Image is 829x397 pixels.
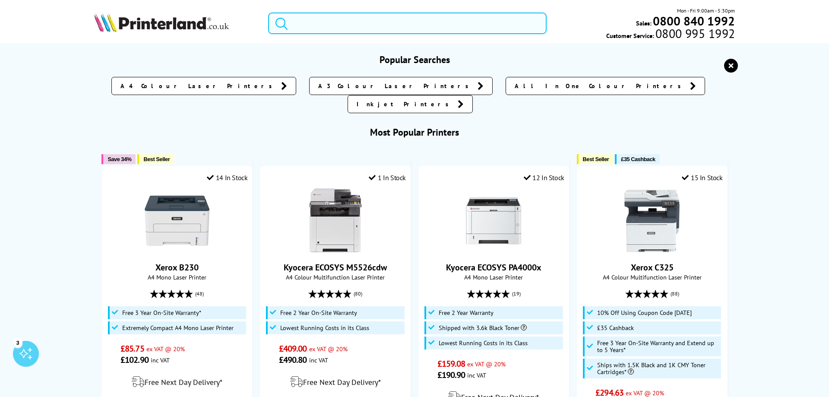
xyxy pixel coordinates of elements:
span: All In One Colour Printers [515,82,686,90]
span: 0800 995 1992 [654,29,735,38]
a: A4 Colour Laser Printers [111,77,296,95]
span: inc VAT [151,356,170,364]
input: Search [268,13,547,34]
img: Xerox B230 [145,188,209,253]
span: Free 3 Year On-Site Warranty and Extend up to 5 Years* [597,340,719,353]
div: 15 In Stock [682,173,722,182]
span: £35 Cashback [621,156,655,162]
span: Inkjet Printers [357,100,453,108]
span: Extremely Compact A4 Mono Laser Printer [122,324,234,331]
span: £190.90 [437,369,465,381]
a: Xerox C325 [620,246,684,255]
div: 12 In Stock [524,173,564,182]
span: ex VAT @ 20% [626,389,664,397]
a: Xerox B230 [145,246,209,255]
span: Free 3 Year On-Site Warranty* [122,309,201,316]
span: £85.75 [120,343,144,354]
h3: Most Popular Printers [94,126,735,138]
a: Kyocera ECOSYS M5526cdw [303,246,368,255]
div: 14 In Stock [207,173,247,182]
span: Lowest Running Costs in its Class [280,324,369,331]
span: Free 2 Year Warranty [439,309,494,316]
span: £409.00 [279,343,307,354]
span: Customer Service: [606,29,735,40]
span: ex VAT @ 20% [309,345,348,353]
button: £35 Cashback [615,154,659,164]
img: Kyocera ECOSYS M5526cdw [303,188,368,253]
button: Best Seller [137,154,174,164]
a: Kyocera ECOSYS PA4000x [446,262,541,273]
span: Sales: [636,19,652,27]
span: (88) [671,286,679,302]
img: Kyocera ECOSYS PA4000x [461,188,526,253]
span: ex VAT @ 20% [146,345,185,353]
a: Inkjet Printers [348,95,473,113]
a: All In One Colour Printers [506,77,705,95]
span: Best Seller [143,156,170,162]
span: Shipped with 3.6k Black Toner [439,324,527,331]
span: Mon - Fri 9:00am - 5:30pm [677,6,735,15]
div: 3 [13,338,22,347]
h3: Popular Searches [94,54,735,66]
span: (19) [512,286,521,302]
span: A4 Colour Multifunction Laser Printer [582,273,723,281]
span: 10% Off Using Coupon Code [DATE] [597,309,692,316]
div: 1 In Stock [369,173,406,182]
button: Save 34% [101,154,136,164]
a: Xerox C325 [631,262,674,273]
span: (80) [354,286,362,302]
span: £35 Cashback [597,324,634,331]
a: Kyocera ECOSYS M5526cdw [284,262,387,273]
span: inc VAT [309,356,328,364]
span: A4 Mono Laser Printer [106,273,247,281]
span: ex VAT @ 20% [467,360,506,368]
div: modal_delivery [106,370,247,394]
a: Printerland Logo [94,13,257,34]
span: A4 Colour Multifunction Laser Printer [265,273,406,281]
button: Best Seller [577,154,614,164]
a: A3 Colour Laser Printers [309,77,493,95]
span: inc VAT [467,371,486,379]
span: (48) [195,286,204,302]
span: Save 34% [108,156,131,162]
a: Kyocera ECOSYS PA4000x [461,246,526,255]
img: Printerland Logo [94,13,229,32]
span: £490.80 [279,354,307,365]
span: Ships with 1.5K Black and 1K CMY Toner Cartridges* [597,362,719,375]
a: 0800 840 1992 [652,17,735,25]
span: A4 Mono Laser Printer [423,273,564,281]
span: A3 Colour Laser Printers [318,82,473,90]
b: 0800 840 1992 [653,13,735,29]
span: £159.08 [437,358,465,369]
span: Lowest Running Costs in its Class [439,340,528,346]
span: £102.90 [120,354,149,365]
img: Xerox C325 [620,188,684,253]
span: Best Seller [583,156,609,162]
div: modal_delivery [265,370,406,394]
span: Free 2 Year On-Site Warranty [280,309,357,316]
span: A4 Colour Laser Printers [120,82,277,90]
a: Xerox B230 [155,262,199,273]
